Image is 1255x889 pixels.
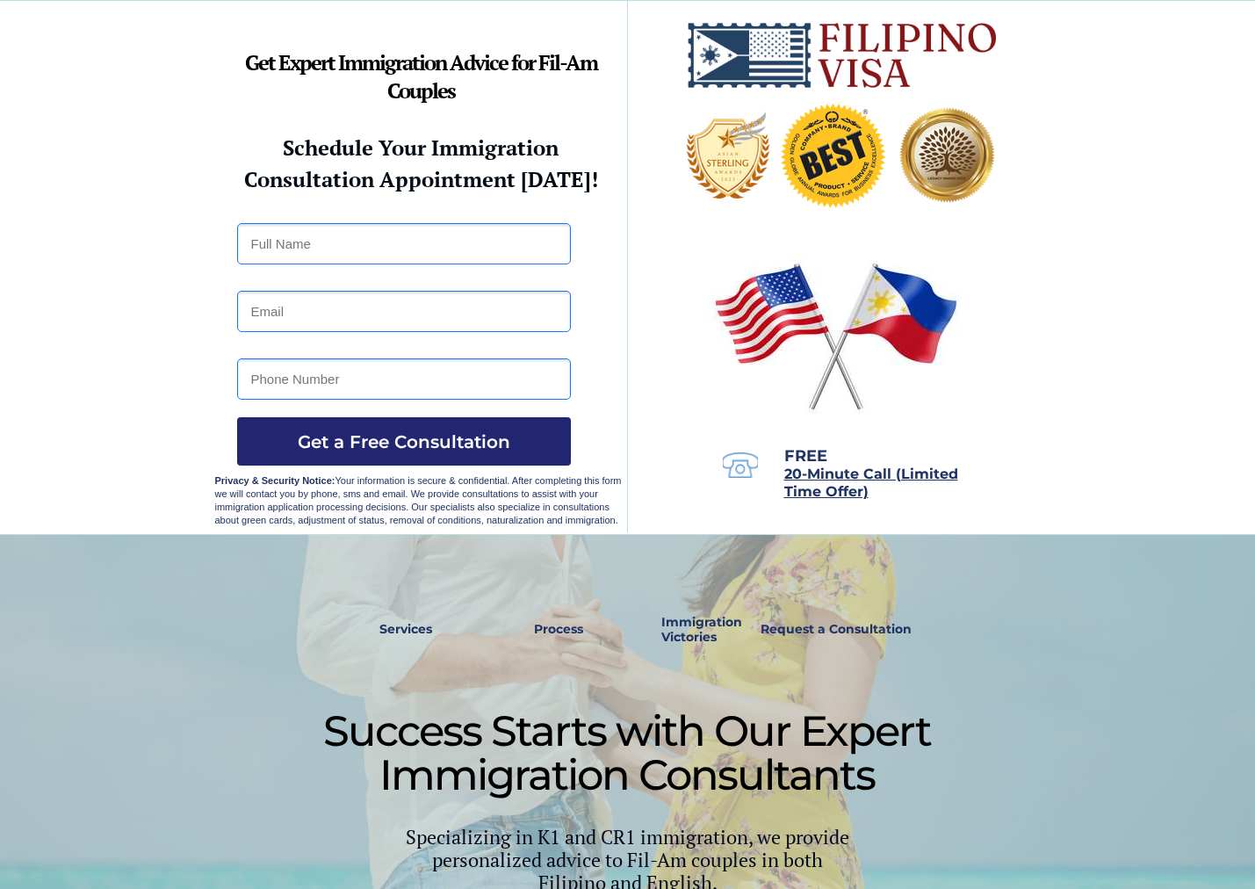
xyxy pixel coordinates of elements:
strong: Consultation Appointment [DATE]! [244,165,598,193]
strong: Privacy & Security Notice: [215,475,335,486]
a: Process [525,610,592,650]
a: 20-Minute Call (Limited Time Offer) [784,467,958,499]
strong: Immigration Victories [661,614,742,645]
span: Success Starts with Our Expert Immigration Consultants [323,705,931,800]
a: Immigration Victories [654,610,713,650]
span: Your information is secure & confidential. After completing this form we will contact you by phon... [215,475,622,525]
span: Get a Free Consultation [237,431,571,452]
strong: Services [379,621,432,637]
strong: Get Expert Immigration Advice for Fil-Am Couples [245,48,597,105]
strong: Schedule Your Immigration [283,134,559,162]
input: Email [237,291,571,332]
button: Get a Free Consultation [237,417,571,466]
span: FREE [784,446,827,466]
a: Request a Consultation [753,610,920,650]
input: Phone Number [237,358,571,400]
strong: Process [534,621,583,637]
strong: Request a Consultation [761,621,912,637]
a: Services [368,610,444,650]
span: 20-Minute Call (Limited Time Offer) [784,466,958,500]
input: Full Name [237,223,571,264]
